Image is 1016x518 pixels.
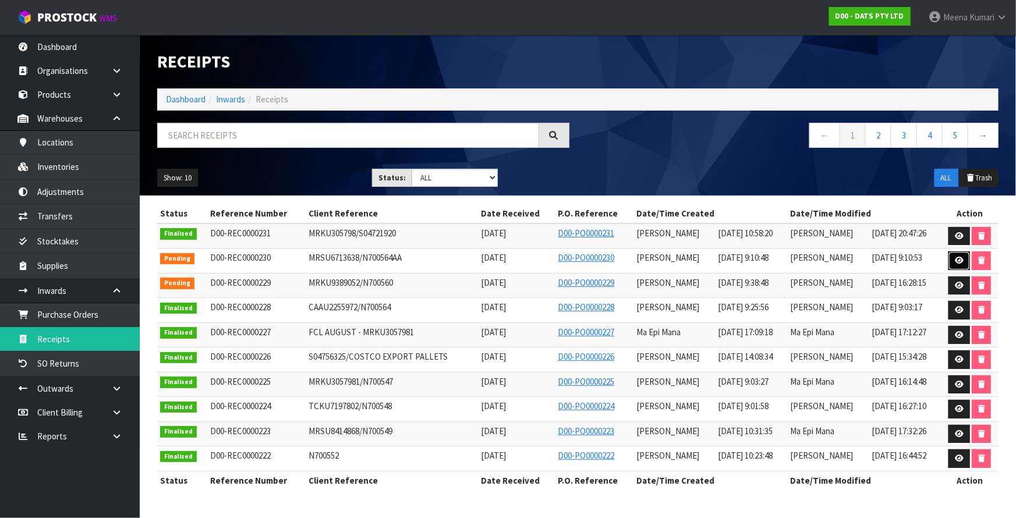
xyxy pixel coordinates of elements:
[481,450,506,461] span: [DATE]
[790,252,853,263] span: [PERSON_NAME]
[718,327,773,338] span: [DATE] 17:09:18
[481,228,506,239] span: [DATE]
[865,123,891,148] a: 2
[210,400,271,411] span: D00-REC0000224
[160,426,197,438] span: Finalised
[210,252,271,263] span: D00-REC0000230
[17,10,32,24] img: cube-alt.png
[718,301,769,313] span: [DATE] 9:25:56
[872,400,926,411] span: [DATE] 16:27:10
[478,471,555,489] th: Date Received
[942,123,968,148] a: 5
[558,228,615,239] a: D00-PO0000231
[558,277,615,288] a: D00-PO0000229
[157,123,539,148] input: Search receipts
[309,400,392,411] span: TCKU7197802/N700548
[872,425,926,437] span: [DATE] 17:32:26
[309,277,393,288] span: MRKU9389052/N700560
[309,252,402,263] span: MRSU6713638/N700564AA
[829,7,911,26] a: D00 - DATS PTY LTD
[718,252,769,263] span: [DATE] 9:10:48
[840,123,866,148] a: 1
[872,450,926,461] span: [DATE] 16:44:52
[636,277,699,288] span: [PERSON_NAME]
[633,471,787,489] th: Date/Time Created
[160,352,197,364] span: Finalised
[309,425,392,437] span: MRSU8414868/N700549
[555,471,633,489] th: P.O. Reference
[481,277,506,288] span: [DATE]
[210,327,271,338] span: D00-REC0000227
[558,376,615,387] a: D00-PO0000225
[718,425,773,437] span: [DATE] 10:31:35
[872,252,922,263] span: [DATE] 9:10:53
[160,451,197,463] span: Finalised
[558,450,615,461] a: D00-PO0000222
[941,204,999,223] th: Action
[636,376,699,387] span: [PERSON_NAME]
[891,123,917,148] a: 3
[943,12,968,23] span: Meena
[718,351,773,362] span: [DATE] 14:08:34
[558,301,615,313] a: D00-PO0000228
[309,376,393,387] span: MRKU3057981/N700547
[790,277,853,288] span: [PERSON_NAME]
[160,278,194,289] span: Pending
[636,425,699,437] span: [PERSON_NAME]
[787,471,941,489] th: Date/Time Modified
[558,252,615,263] a: D00-PO0000230
[378,173,406,183] strong: Status:
[481,376,506,387] span: [DATE]
[934,169,958,187] button: ALL
[157,52,569,71] h1: Receipts
[160,228,197,240] span: Finalised
[636,327,681,338] span: Ma Epi Mana
[256,94,288,105] span: Receipts
[306,471,478,489] th: Client Reference
[872,228,926,239] span: [DATE] 20:47:26
[636,301,699,313] span: [PERSON_NAME]
[216,94,245,105] a: Inwards
[790,376,834,387] span: Ma Epi Mana
[872,376,926,387] span: [DATE] 16:14:48
[309,450,339,461] span: N700552
[306,204,478,223] th: Client Reference
[160,327,197,339] span: Finalised
[160,303,197,314] span: Finalised
[969,12,994,23] span: Kumari
[481,252,506,263] span: [DATE]
[916,123,943,148] a: 4
[558,327,615,338] a: D00-PO0000227
[790,425,834,437] span: Ma Epi Mana
[633,204,787,223] th: Date/Time Created
[790,400,853,411] span: [PERSON_NAME]
[166,94,206,105] a: Dashboard
[941,471,999,489] th: Action
[160,377,197,388] span: Finalised
[636,252,699,263] span: [PERSON_NAME]
[157,204,207,223] th: Status
[210,351,271,362] span: D00-REC0000226
[718,376,769,387] span: [DATE] 9:03:27
[872,351,926,362] span: [DATE] 15:34:28
[790,301,853,313] span: [PERSON_NAME]
[636,400,699,411] span: [PERSON_NAME]
[210,376,271,387] span: D00-REC0000225
[210,425,271,437] span: D00-REC0000223
[555,204,633,223] th: P.O. Reference
[481,351,506,362] span: [DATE]
[160,402,197,413] span: Finalised
[478,204,555,223] th: Date Received
[790,450,853,461] span: [PERSON_NAME]
[718,450,773,461] span: [DATE] 10:23:48
[836,11,904,21] strong: D00 - DATS PTY LTD
[558,400,615,411] a: D00-PO0000224
[872,327,926,338] span: [DATE] 17:12:27
[968,123,999,148] a: →
[960,169,999,187] button: Trash
[210,450,271,461] span: D00-REC0000222
[210,228,271,239] span: D00-REC0000231
[790,327,834,338] span: Ma Epi Mana
[210,301,271,313] span: D00-REC0000228
[481,301,506,313] span: [DATE]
